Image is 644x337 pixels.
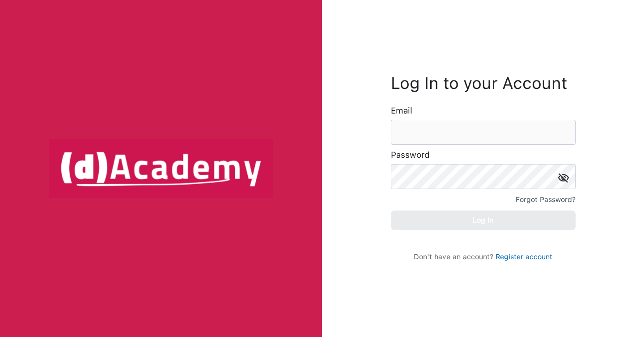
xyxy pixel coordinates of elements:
div: Don't have an account? [400,253,567,261]
div: Forgot Password? [516,194,576,206]
img: logo [49,139,273,198]
a: Register account [496,253,552,261]
img: icon [558,173,569,182]
label: Email [391,106,412,115]
button: Log In [391,211,576,230]
h3: Log In to your Account [391,76,576,91]
label: Password [391,151,430,160]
